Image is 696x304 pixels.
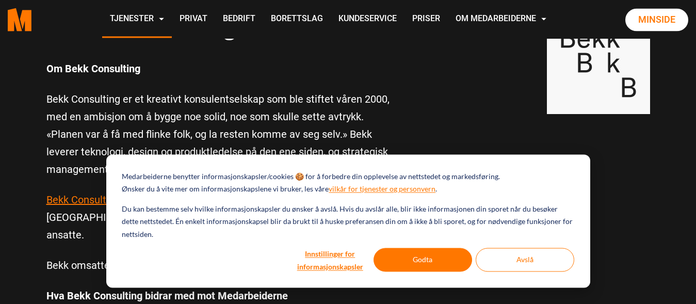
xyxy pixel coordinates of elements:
button: Godta [374,248,472,271]
p: Bekk Consulting er et kreativt konsulentselskap som ble stiftet våren 2000, med en ambisjon om å ... [46,90,392,178]
p: Du kan bestemme selv hvilke informasjonskapsler du ønsker å avslå. Hvis du avslår alle, blir ikke... [122,203,574,241]
a: Privat [172,1,215,38]
button: Avslå [476,248,574,271]
b: Hva Bekk Consulting bidrar med mot Medarbeiderne [46,290,288,302]
a: Bekk Consulting [46,194,120,206]
button: Innstillinger for informasjonskapsler [290,248,370,271]
a: Tjenester [102,1,172,38]
a: Bedrift [215,1,263,38]
p: Medarbeiderne benytter informasjonskapsler/cookies 🍪 for å forbedre din opplevelse av nettstedet ... [122,170,500,183]
p: er en del av tietoEvry og har kontorer i [GEOGRAPHIC_DATA] og [GEOGRAPHIC_DATA] med tilsammen ove... [46,191,392,244]
a: vilkår for tjenester og personvern [329,183,435,196]
a: Borettslag [263,1,331,38]
b: Om Bekk Consulting [46,62,140,75]
div: Cookie banner [106,154,590,287]
a: Minside [625,8,688,31]
p: Bekk omsatte for 987 millioner kroner i 2023. [46,257,392,274]
a: Kundeservice [331,1,404,38]
a: Om Medarbeiderne [448,1,554,38]
a: Priser [404,1,448,38]
p: Ønsker du å vite mer om informasjonskapslene vi bruker, les våre . [122,183,437,196]
img: Bekk Logo [547,11,650,114]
